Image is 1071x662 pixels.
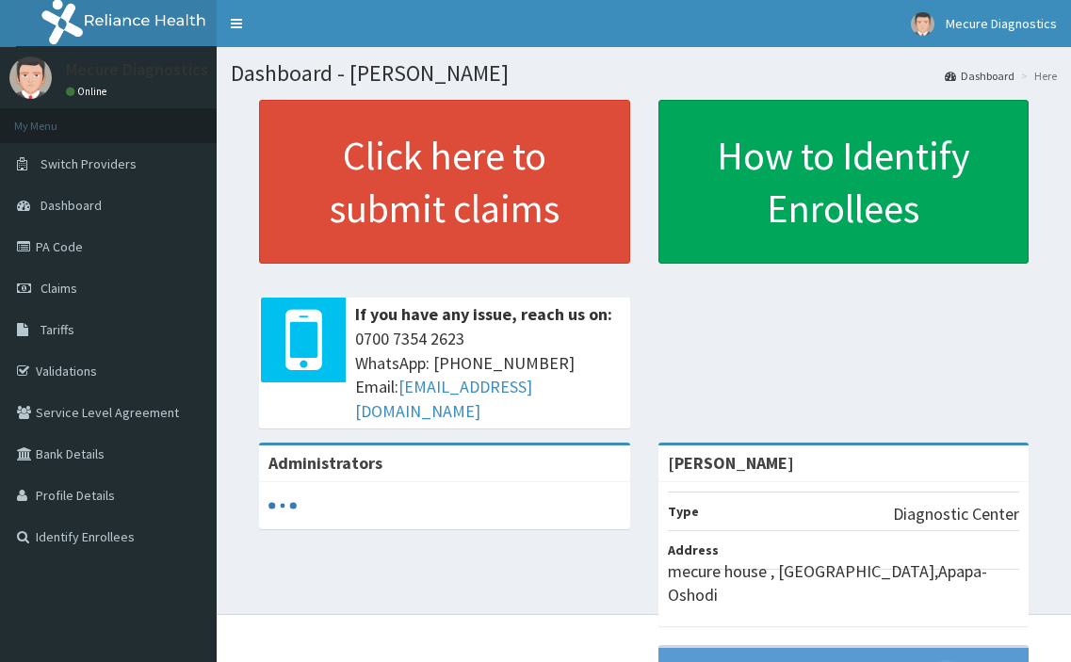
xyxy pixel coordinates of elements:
[66,85,111,98] a: Online
[355,327,621,424] span: 0700 7354 2623 WhatsApp: [PHONE_NUMBER] Email:
[231,61,1057,86] h1: Dashboard - [PERSON_NAME]
[9,57,52,99] img: User Image
[668,541,719,558] b: Address
[355,303,612,325] b: If you have any issue, reach us on:
[668,559,1020,607] p: mecure house , [GEOGRAPHIC_DATA],Apapa-Oshodi
[41,155,137,172] span: Switch Providers
[41,321,74,338] span: Tariffs
[41,197,102,214] span: Dashboard
[945,68,1014,84] a: Dashboard
[668,452,794,474] strong: [PERSON_NAME]
[268,452,382,474] b: Administrators
[259,100,630,264] a: Click here to submit claims
[41,280,77,297] span: Claims
[668,503,699,520] b: Type
[355,376,532,422] a: [EMAIL_ADDRESS][DOMAIN_NAME]
[946,15,1057,32] span: Mecure Diagnostics
[893,502,1019,526] p: Diagnostic Center
[66,61,208,78] p: Mecure Diagnostics
[268,492,297,520] svg: audio-loading
[1016,68,1057,84] li: Here
[911,12,934,36] img: User Image
[658,100,1030,264] a: How to Identify Enrollees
